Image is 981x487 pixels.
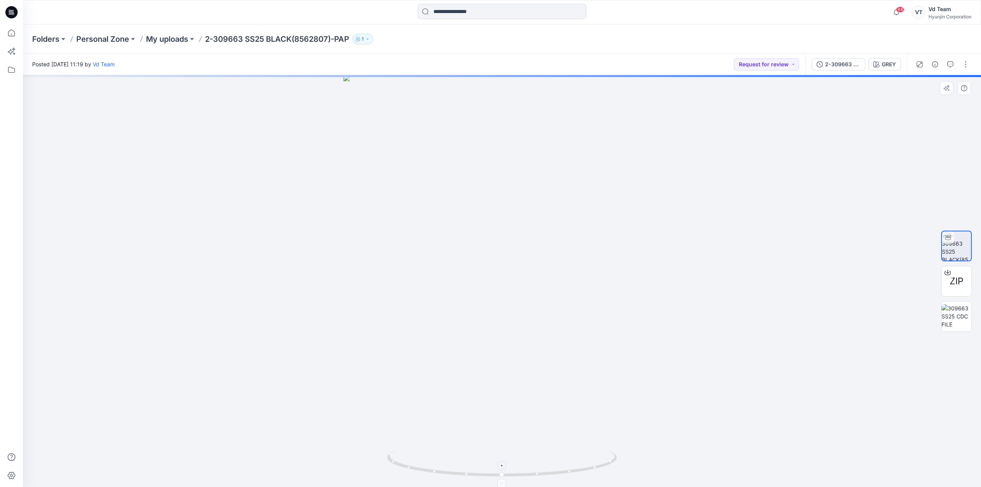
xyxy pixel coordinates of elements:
span: 66 [896,7,904,13]
button: GREY [868,58,901,71]
button: 1 [352,34,373,44]
a: Folders [32,34,59,44]
button: Details [929,58,941,71]
p: 1 [362,35,364,43]
div: GREY [882,60,896,69]
a: Personal Zone [76,34,129,44]
span: ZIP [950,274,963,288]
div: Vd Team [929,5,971,14]
div: VT [912,5,925,19]
p: 2-309663 SS25 BLACK(8562807)-PAP [205,34,349,44]
div: Hyunjin Corporation [929,14,971,20]
a: Vd Team [93,61,115,67]
span: Posted [DATE] 11:19 by [32,60,115,68]
img: 309663 SS25 CDC FILE [942,304,971,328]
img: 2-309663 SS25 BLACK(8562807)-PAP [942,231,971,261]
a: My uploads [146,34,188,44]
button: 2-309663 SS25 BLACK(8562807)-PAP [812,58,865,71]
div: 2-309663 SS25 BLACK(8562807)-PAP [825,60,860,69]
